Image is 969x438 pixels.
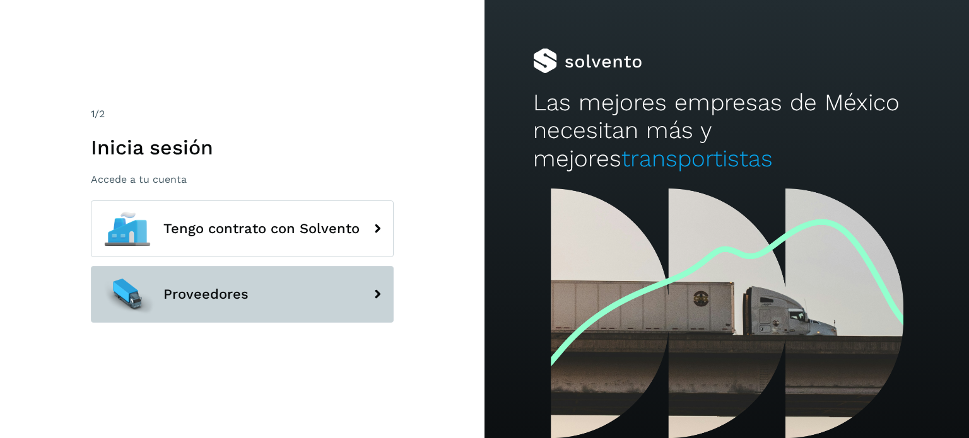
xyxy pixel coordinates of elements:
p: Accede a tu cuenta [91,173,394,185]
h2: Las mejores empresas de México necesitan más y mejores [533,89,920,173]
div: /2 [91,107,394,122]
span: transportistas [621,145,773,172]
h1: Inicia sesión [91,135,394,159]
span: Tengo contrato con Solvento [163,221,360,236]
span: Proveedores [163,287,249,302]
span: 1 [91,108,95,120]
button: Tengo contrato con Solvento [91,200,394,257]
button: Proveedores [91,266,394,323]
